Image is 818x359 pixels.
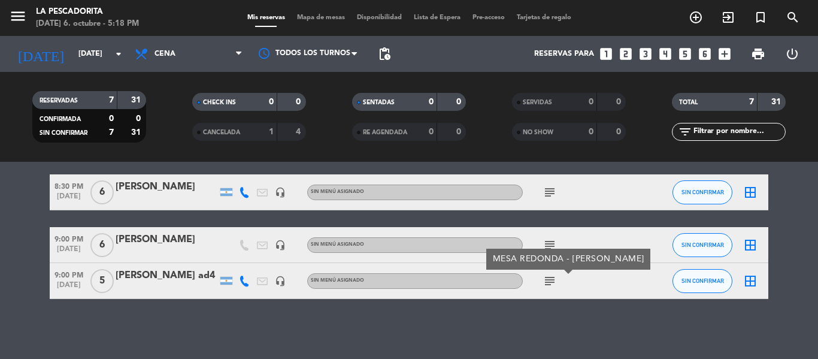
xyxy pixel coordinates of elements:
span: [DATE] [50,281,88,295]
button: SIN CONFIRMAR [672,180,732,204]
span: 5 [90,269,114,293]
strong: 7 [109,96,114,104]
strong: 0 [616,128,623,136]
i: headset_mic [275,187,286,198]
strong: 0 [456,98,463,106]
i: looks_3 [638,46,653,62]
span: [DATE] [50,245,88,259]
span: Cena [154,50,175,58]
i: menu [9,7,27,25]
span: Tarjetas de regalo [511,14,577,21]
span: Reservas para [534,50,594,58]
span: SIN CONFIRMAR [681,242,724,248]
i: looks_5 [677,46,693,62]
i: headset_mic [275,240,286,251]
span: CANCELADA [203,129,240,135]
div: [PERSON_NAME] ad4 [116,268,217,283]
i: border_all [743,238,758,252]
i: headset_mic [275,276,286,286]
strong: 0 [109,114,114,123]
i: border_all [743,274,758,288]
span: 8:30 PM [50,179,88,192]
span: 6 [90,233,114,257]
i: turned_in_not [753,10,768,25]
span: SENTADAS [363,99,395,105]
span: SERVIDAS [523,99,552,105]
i: subject [543,238,557,252]
strong: 31 [131,96,143,104]
strong: 0 [429,98,434,106]
div: [PERSON_NAME] [116,232,217,248]
i: search [786,10,800,25]
span: 9:00 PM [50,231,88,245]
i: arrow_drop_down [111,47,126,61]
input: Filtrar por nombre... [692,125,785,138]
span: TOTAL [679,99,698,105]
div: [PERSON_NAME] [116,179,217,195]
span: RE AGENDADA [363,129,407,135]
i: looks_4 [658,46,673,62]
strong: 0 [589,98,593,106]
i: power_settings_new [785,47,799,61]
strong: 0 [456,128,463,136]
strong: 1 [269,128,274,136]
span: Lista de Espera [408,14,466,21]
button: SIN CONFIRMAR [672,233,732,257]
span: print [751,47,765,61]
strong: 0 [616,98,623,106]
span: CHECK INS [203,99,236,105]
i: add_circle_outline [689,10,703,25]
strong: 0 [296,98,303,106]
i: border_all [743,185,758,200]
span: pending_actions [377,47,392,61]
span: Sin menú asignado [311,242,364,247]
span: NO SHOW [523,129,553,135]
span: Mapa de mesas [291,14,351,21]
strong: 31 [131,128,143,137]
span: RESERVADAS [40,98,78,104]
span: Sin menú asignado [311,278,364,283]
button: menu [9,7,27,29]
div: MESA REDONDA - [PERSON_NAME] [493,253,644,266]
span: Disponibilidad [351,14,408,21]
i: add_box [717,46,732,62]
i: subject [543,274,557,288]
i: looks_6 [697,46,713,62]
span: Sin menú asignado [311,189,364,194]
span: [DATE] [50,192,88,206]
div: [DATE] 6. octubre - 5:18 PM [36,18,139,30]
strong: 7 [749,98,754,106]
i: exit_to_app [721,10,735,25]
strong: 0 [269,98,274,106]
button: SIN CONFIRMAR [672,269,732,293]
span: Pre-acceso [466,14,511,21]
strong: 7 [109,128,114,137]
strong: 0 [429,128,434,136]
span: CONFIRMADA [40,116,81,122]
div: La Pescadorita [36,6,139,18]
strong: 0 [136,114,143,123]
span: 9:00 PM [50,267,88,281]
i: looks_two [618,46,634,62]
span: SIN CONFIRMAR [40,130,87,136]
strong: 4 [296,128,303,136]
i: filter_list [678,125,692,139]
span: 6 [90,180,114,204]
i: [DATE] [9,41,72,67]
i: looks_one [598,46,614,62]
span: SIN CONFIRMAR [681,189,724,195]
span: SIN CONFIRMAR [681,277,724,284]
span: Mis reservas [241,14,291,21]
strong: 31 [771,98,783,106]
strong: 0 [589,128,593,136]
i: subject [543,185,557,200]
div: LOG OUT [775,36,809,72]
